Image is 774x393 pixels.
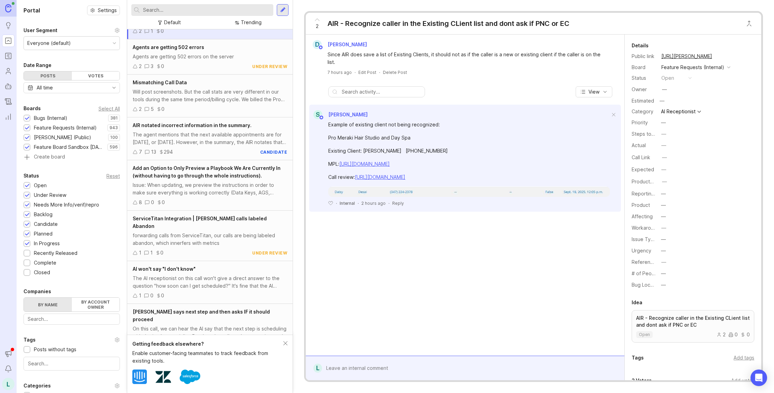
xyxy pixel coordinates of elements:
div: 5 [151,105,154,113]
div: 0 [740,332,750,337]
div: S [313,110,322,119]
button: ProductboardID [660,177,669,186]
div: — [661,281,666,289]
div: 0 [160,249,163,257]
button: View [576,86,612,97]
a: AI won't say "I don't know"The AI receptionist on this call won't give a direct answer to the que... [127,261,293,304]
button: Close button [742,17,756,30]
label: Call Link [632,154,650,160]
div: Under Review [34,191,66,199]
button: Reference(s) [659,258,668,267]
label: Bug Location [632,282,662,288]
label: Issue Type [632,236,657,242]
span: 2 hours ago [361,200,386,206]
span: 2 [316,22,319,30]
div: Planned [34,230,53,238]
div: 2 Voters [632,376,652,385]
svg: toggle icon [108,85,120,90]
span: [PERSON_NAME] says next step and then asks IF it should proceed [133,309,270,322]
input: Search activity... [342,88,421,96]
div: 2 [717,332,726,337]
a: [URL][PERSON_NAME] [659,52,714,61]
div: Owner [632,86,656,93]
a: Users [2,65,15,77]
div: Internal [340,200,355,206]
div: L [2,378,15,390]
p: 943 [110,125,118,131]
div: — [661,119,666,126]
div: Backlog [34,211,53,218]
div: AI Receptionist [661,109,696,114]
div: Tags [23,336,36,344]
div: 0 [162,199,165,206]
div: — [662,154,667,161]
label: Expected [632,166,654,172]
a: [URL][DOMAIN_NAME] [355,174,405,180]
div: Estimated [632,98,654,103]
div: — [661,247,666,255]
div: · [355,69,356,75]
a: Add an Option to Only Preview a Playbook We Are Currently In (without having to go through the wh... [127,160,293,211]
img: member badge [319,115,324,120]
div: 3 [151,63,153,70]
div: — [662,178,667,185]
div: 0 [161,63,164,70]
div: 0 [161,292,164,299]
div: 2 [139,63,142,70]
div: Pro Meraki Hair Studio and Day Spa [328,134,605,142]
div: Enable customer-facing teammates to track feedback from existing tools. [132,349,283,365]
div: Feature Requests (Internal) [34,124,97,132]
label: By name [24,298,72,311]
div: Since AIR does save a list of Existing Clients, it should not as if the caller is a new or existi... [328,51,604,66]
div: Categories [23,382,51,390]
div: 1 [139,292,141,299]
img: Intercom logo [132,370,147,384]
div: Existing Client: [PERSON_NAME] [PHONE_NUMBER] [328,147,605,155]
div: The agent mentions that the next available appointments are for [DATE], or [DATE]. However, in th... [133,131,287,146]
a: Settings [87,6,120,15]
button: Announcements [2,347,15,360]
div: Board [632,64,656,71]
div: Idea [632,298,642,307]
div: Reset [106,174,120,178]
div: Status [632,74,656,82]
p: open [639,332,650,337]
span: Add an Option to Only Preview a Playbook We Are Currently In (without having to go through the wh... [133,165,281,179]
a: Changelog [2,95,15,108]
div: open [661,74,674,82]
a: Portal [2,35,15,47]
a: Create board [23,154,120,161]
div: 7 [139,148,142,156]
p: 381 [110,115,118,121]
label: Workaround [632,225,660,231]
div: Call review: [328,173,605,181]
div: 0 [151,199,154,206]
div: User Segment [23,26,57,35]
div: Category [632,108,656,115]
img: Salesforce logo [180,366,200,387]
div: Edit Post [358,69,376,75]
div: — [661,130,666,138]
button: Actual [659,141,668,150]
div: Posts [24,71,72,80]
div: Posts without tags [34,346,76,353]
span: 7 hours ago [328,69,352,75]
div: Feature Requests (Internal) [661,64,724,71]
div: Candidate [34,220,58,228]
div: — [662,86,667,93]
div: Complete [34,259,56,267]
div: Getting feedback elsewhere? [132,340,283,348]
div: — [661,236,666,243]
div: Add tags [734,354,754,362]
div: 294 [164,148,173,156]
label: Reporting Team [632,191,669,196]
div: Votes [72,71,120,80]
div: Will post screenshots. But the call stats are very different in our tools during the same time pe... [133,88,287,103]
div: On this call, we can hear the AI say that the next step is scheduling with the intake specialist.... [133,325,287,340]
div: 0 [150,292,153,299]
img: Canny Home [5,4,11,12]
input: Search... [143,6,271,14]
label: ProductboardID [632,179,668,184]
div: under review [252,250,287,256]
div: 1 [151,27,153,35]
